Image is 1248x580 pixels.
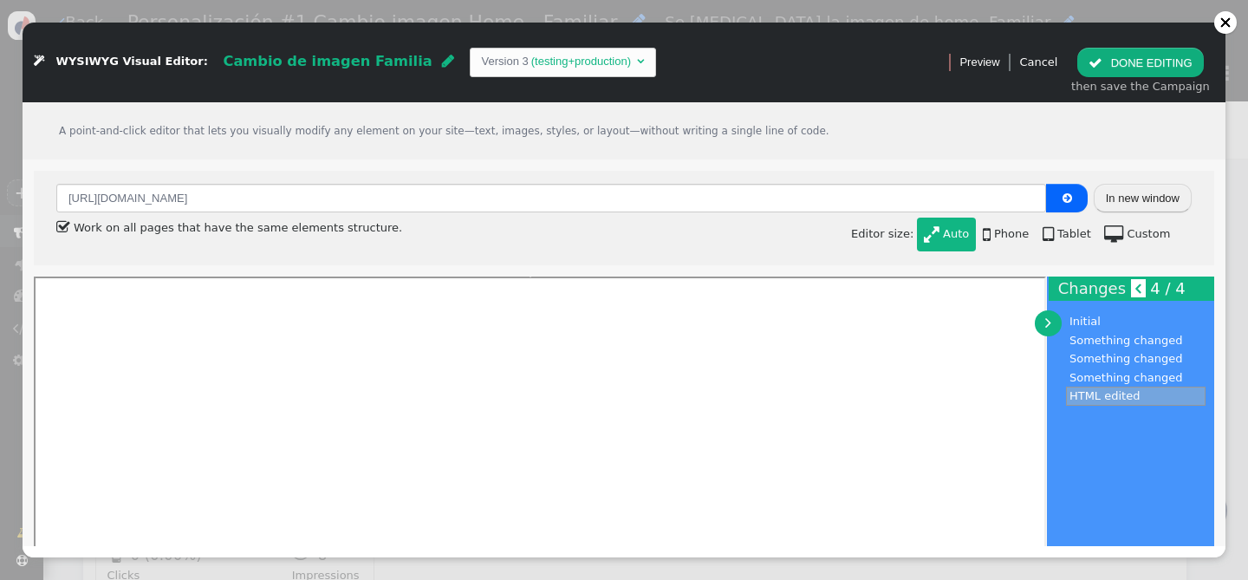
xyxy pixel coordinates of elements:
a:  [1035,310,1062,336]
div: then save the Campaign [1071,78,1210,95]
a:  Tablet [1036,218,1097,251]
nobr: Initial [1069,315,1101,328]
nobr: HTML edited [1069,389,1141,402]
span: WYSIWYG Visual Editor: [56,55,208,68]
td: Version 3 [482,53,529,70]
div: Auto [943,225,969,243]
button: In new window [1094,184,1192,213]
label: Work on all pages that have the same elements structure. [56,221,402,234]
span:  [1043,225,1054,243]
nobr: Something changed [1069,334,1183,347]
div: Phone [994,225,1029,243]
a:  [1131,279,1146,297]
td: (testing+production) [529,53,634,70]
div: A point-and-click editor that lets you visually modify any element on your site—text, images, sty... [23,102,1225,160]
span:  [1135,281,1141,297]
button:  [1046,184,1088,213]
nobr: Something changed [1069,371,1183,384]
span:  [1063,192,1072,204]
span:  [924,225,939,243]
span: Cambio de imagen Familia [223,53,432,69]
span:  [34,56,44,68]
span: Changes [1058,279,1126,297]
div: Editor size: [851,214,1192,255]
span:  [1089,56,1102,69]
span:  [1045,314,1051,331]
div: Tablet [1057,225,1091,243]
span:  [56,213,71,242]
span: Preview [959,54,999,71]
span: 4 / 4 [1150,279,1185,297]
a: Cancel [1019,55,1057,68]
span:  [637,55,644,67]
a:  Phone [976,218,1036,251]
span:  [1104,225,1123,243]
input: Please, type URL of a page of your site that you want to edit [56,184,1046,213]
span:  [442,54,454,68]
button: DONE EDITING [1077,48,1203,77]
span:  [983,225,991,243]
a:  Custom [1098,218,1178,251]
nobr: Something changed [1069,352,1183,365]
a: Preview [959,48,999,77]
div: Custom [1128,225,1171,243]
a:  Auto [917,218,976,251]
